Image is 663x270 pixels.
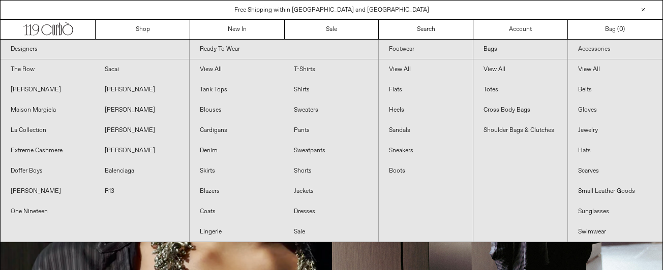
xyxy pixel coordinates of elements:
[190,222,284,242] a: Lingerie
[284,161,378,181] a: Shorts
[1,181,95,201] a: [PERSON_NAME]
[95,141,189,161] a: [PERSON_NAME]
[284,120,378,141] a: Pants
[473,120,567,141] a: Shoulder Bags & Clutches
[95,100,189,120] a: [PERSON_NAME]
[95,80,189,100] a: [PERSON_NAME]
[190,181,284,201] a: Blazers
[379,59,473,80] a: View All
[379,120,473,141] a: Sandals
[1,59,95,80] a: The Row
[473,20,568,39] a: Account
[285,20,379,39] a: Sale
[284,201,378,222] a: Dresses
[1,141,95,161] a: Extreme Cashmere
[568,20,662,39] a: Bag ()
[190,201,284,222] a: Coats
[568,161,662,181] a: Scarves
[568,141,662,161] a: Hats
[568,59,662,80] a: View All
[234,6,429,14] a: Free Shipping within [GEOGRAPHIC_DATA] and [GEOGRAPHIC_DATA]
[190,100,284,120] a: Blouses
[1,161,95,181] a: Doffer Boys
[568,40,662,59] a: Accessories
[568,201,662,222] a: Sunglasses
[95,161,189,181] a: Balenciaga
[473,40,567,59] a: Bags
[379,161,473,181] a: Boots
[284,59,378,80] a: T-Shirts
[473,100,567,120] a: Cross Body Bags
[1,120,95,141] a: La Collection
[568,181,662,201] a: Small Leather Goods
[190,80,284,100] a: Tank Tops
[379,141,473,161] a: Sneakers
[1,201,95,222] a: One Nineteen
[379,80,473,100] a: Flats
[379,20,473,39] a: Search
[95,59,189,80] a: Sacai
[379,40,473,59] a: Footwear
[473,59,567,80] a: View All
[284,181,378,201] a: Jackets
[1,100,95,120] a: Maison Margiela
[568,222,662,242] a: Swimwear
[619,25,623,33] span: 0
[190,20,285,39] a: New In
[379,100,473,120] a: Heels
[1,80,95,100] a: [PERSON_NAME]
[190,40,378,59] a: Ready To Wear
[284,80,378,100] a: Shirts
[95,181,189,201] a: R13
[190,59,284,80] a: View All
[190,120,284,141] a: Cardigans
[190,141,284,161] a: Denim
[96,20,190,39] a: Shop
[284,222,378,242] a: Sale
[95,120,189,141] a: [PERSON_NAME]
[473,80,567,100] a: Totes
[568,120,662,141] a: Jewelry
[619,25,625,34] span: )
[1,40,189,59] a: Designers
[568,80,662,100] a: Belts
[568,100,662,120] a: Gloves
[284,100,378,120] a: Sweaters
[284,141,378,161] a: Sweatpants
[190,161,284,181] a: Skirts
